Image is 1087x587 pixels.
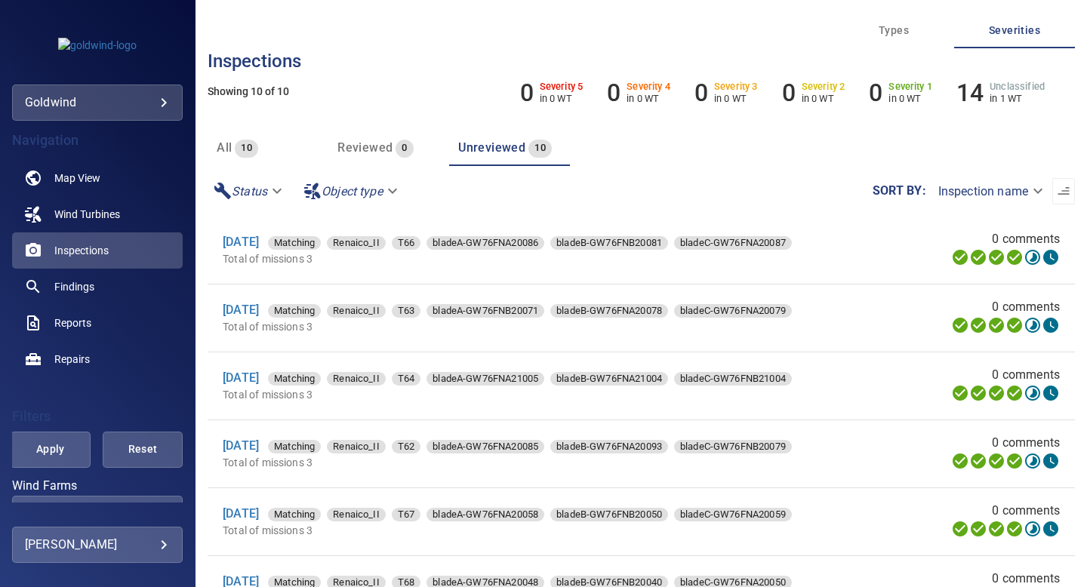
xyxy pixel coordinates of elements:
[992,230,1060,248] span: 0 comments
[392,235,420,250] span: T66
[802,81,845,92] h6: Severity 2
[327,508,386,521] div: Renaico_II
[392,371,420,386] span: T64
[520,78,534,107] h6: 0
[674,304,792,318] div: bladeC-GW76FNA20079
[232,184,267,198] em: Status
[550,440,668,453] div: bladeB-GW76FNA20093
[1005,384,1024,402] svg: ML Processing 100%
[540,81,584,92] h6: Severity 5
[54,315,91,330] span: Reports
[550,508,668,521] div: bladeB-GW76FNB20050
[873,185,926,197] label: Sort by :
[54,243,109,258] span: Inspections
[1024,452,1042,470] svg: Matching 36%
[327,507,386,522] span: Renaico_II
[1024,384,1042,402] svg: Matching 32%
[674,235,792,250] span: bladeC-GW76FNA20087
[550,236,668,250] div: bladeB-GW76FNB20081
[426,236,544,250] div: bladeA-GW76FNA20086
[268,304,321,318] div: Matching
[992,366,1060,384] span: 0 comments
[956,78,984,107] h6: 14
[392,507,420,522] span: T67
[223,523,873,538] p: Total of missions 3
[1005,248,1024,266] svg: ML Processing 100%
[888,93,932,104] p: in 0 WT
[714,81,758,92] h6: Severity 3
[54,207,120,222] span: Wind Turbines
[1042,384,1060,402] svg: Classification 0%
[869,78,932,107] li: Severity 1
[694,78,708,107] h6: 0
[987,316,1005,334] svg: Selecting 100%
[987,248,1005,266] svg: Selecting 100%
[223,387,873,402] p: Total of missions 3
[1042,452,1060,470] svg: Classification 0%
[607,78,620,107] h6: 0
[12,269,183,305] a: findings noActive
[426,439,544,454] span: bladeA-GW76FNA20085
[951,520,969,538] svg: Uploading 100%
[458,140,525,155] span: Unreviewed
[25,533,170,557] div: [PERSON_NAME]
[951,316,969,334] svg: Uploading 100%
[926,178,1052,204] div: Inspection name
[268,236,321,250] div: Matching
[1042,316,1060,334] svg: Classification 0%
[990,81,1045,92] h6: Unclassified
[223,370,259,385] a: [DATE]
[782,78,845,107] li: Severity 2
[11,432,91,468] button: Apply
[337,140,393,155] span: Reviewed
[674,439,792,454] span: bladeC-GW76FNB20079
[268,439,321,454] span: Matching
[969,520,987,538] svg: Data Formatted 100%
[223,235,259,249] a: [DATE]
[550,304,668,318] div: bladeB-GW76FNA20078
[29,440,72,459] span: Apply
[1024,520,1042,538] svg: Matching 31%
[528,140,552,157] span: 10
[268,508,321,521] div: Matching
[223,251,873,266] p: Total of missions 3
[392,304,420,318] div: T63
[223,506,259,521] a: [DATE]
[12,305,183,341] a: reports noActive
[25,91,170,115] div: goldwind
[1005,452,1024,470] svg: ML Processing 100%
[12,496,183,532] div: Wind Farms
[327,440,386,453] div: Renaico_II
[12,133,183,148] h4: Navigation
[392,303,420,318] span: T63
[426,371,544,386] span: bladeA-GW76FNA21005
[674,440,792,453] div: bladeC-GW76FNB20079
[1042,248,1060,266] svg: Classification 0%
[990,93,1045,104] p: in 1 WT
[392,236,420,250] div: T66
[58,38,137,53] img: goldwind-logo
[550,235,668,250] span: bladeB-GW76FNB20081
[426,304,544,318] div: bladeA-GW76FNB20071
[223,303,259,317] a: [DATE]
[426,235,544,250] span: bladeA-GW76FNA20086
[992,298,1060,316] span: 0 comments
[969,248,987,266] svg: Data Formatted 100%
[969,316,987,334] svg: Data Formatted 100%
[951,384,969,402] svg: Uploading 100%
[268,235,321,250] span: Matching
[12,85,183,121] div: goldwind
[627,81,670,92] h6: Severity 4
[963,21,1066,40] span: Severities
[674,303,792,318] span: bladeC-GW76FNA20079
[103,432,183,468] button: Reset
[327,439,386,454] span: Renaico_II
[12,196,183,232] a: windturbines noActive
[607,78,670,107] li: Severity 4
[392,508,420,521] div: T67
[969,384,987,402] svg: Data Formatted 100%
[297,178,407,204] div: Object type
[392,440,420,453] div: T62
[802,93,845,104] p: in 0 WT
[12,480,183,492] label: Wind Farms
